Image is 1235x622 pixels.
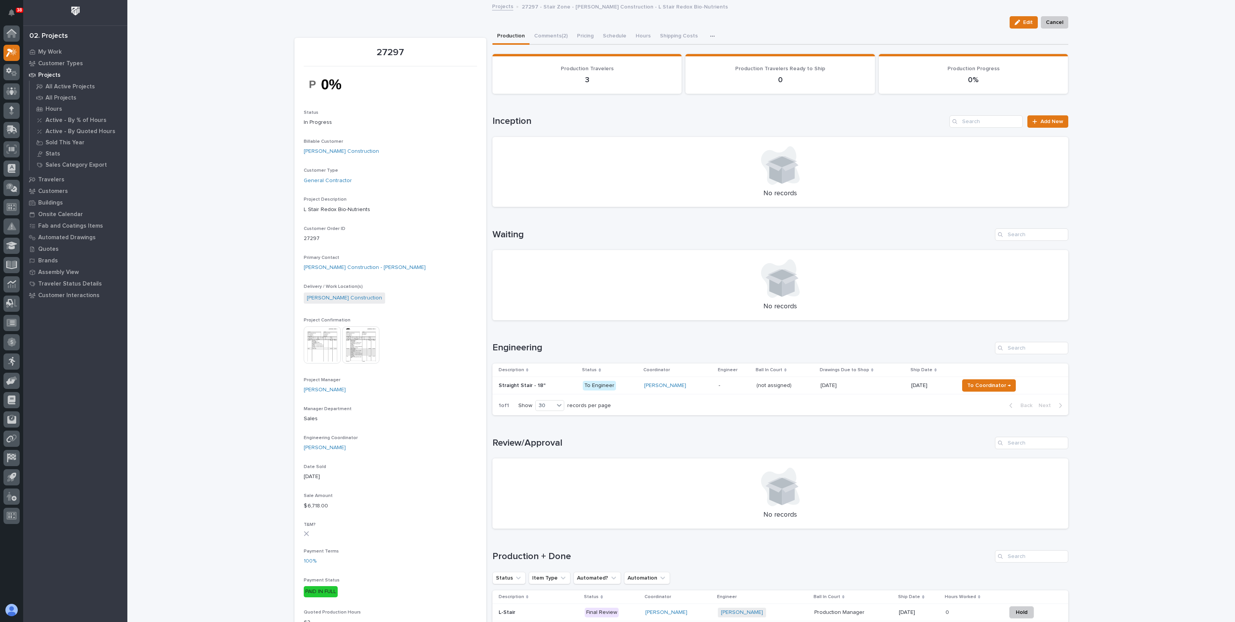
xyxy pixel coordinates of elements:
h1: Waiting [492,229,992,240]
span: Delivery / Work Location(s) [304,284,363,289]
p: Traveler Status Details [38,281,102,287]
span: Project Confirmation [304,318,350,323]
p: Ship Date [898,593,920,601]
span: Manager Department [304,407,352,411]
a: [PERSON_NAME] [304,444,346,452]
a: Customer Interactions [23,289,127,301]
p: Hours Worked [945,593,976,601]
p: No records [502,303,1059,311]
a: My Work [23,46,127,57]
a: [PERSON_NAME] [645,609,687,616]
p: 3 [502,75,673,85]
h1: Engineering [492,342,992,353]
p: My Work [38,49,62,56]
div: PAID IN FULL [304,586,338,597]
a: Brands [23,255,127,266]
div: 02. Projects [29,32,68,41]
span: Hold [1016,608,1027,617]
a: [PERSON_NAME] [304,386,346,394]
span: Primary Contact [304,255,339,260]
span: Cancel [1046,18,1063,27]
button: Status [492,572,526,584]
p: Description [499,366,524,374]
p: 27297 - Stair Zone - [PERSON_NAME] Construction - L Stair Redox Bio-Nutrients [522,2,728,10]
p: Engineer [717,593,737,601]
span: Customer Type [304,168,338,173]
p: Ball In Court [756,366,782,374]
p: Projects [38,72,61,79]
p: 0% [888,75,1059,85]
a: General Contractor [304,177,352,185]
h1: Inception [492,116,947,127]
p: Sold This Year [46,139,85,146]
button: Hours [631,29,655,45]
p: Travelers [38,176,64,183]
a: Assembly View [23,266,127,278]
div: Notifications38 [10,9,20,22]
img: BQ-wq2Va_jzjE2DeU6HlN9ANd-qJCsi4Roo-QUFMHlg [304,71,362,98]
a: Traveler Status Details [23,278,127,289]
span: Project Description [304,197,347,202]
input: Search [995,437,1068,449]
span: Production Progress [947,66,1000,71]
a: Sold This Year [30,137,127,148]
p: Customers [38,188,68,195]
tr: L-StairL-Stair Final Review[PERSON_NAME] [PERSON_NAME] Production ManagerProduction Manager [DATE... [492,604,1068,621]
div: Final Review [585,608,619,617]
div: Search [949,115,1023,128]
p: Ship Date [910,366,932,374]
p: Status [582,366,597,374]
a: Customers [23,185,127,197]
span: T&M? [304,522,316,527]
a: [PERSON_NAME] [721,609,763,616]
a: [PERSON_NAME] Construction - [PERSON_NAME] [304,264,426,272]
p: No records [502,189,1059,198]
p: records per page [567,402,611,409]
p: Sales Category Export [46,162,107,169]
button: Notifications [3,5,20,21]
p: Show [518,402,532,409]
button: Comments (2) [530,29,572,45]
button: Automation [624,572,670,584]
a: [PERSON_NAME] Construction [307,294,382,302]
a: Buildings [23,197,127,208]
button: Item Type [529,572,570,584]
a: Sales Category Export [30,159,127,170]
a: Active - By Quoted Hours [30,126,127,137]
a: Travelers [23,174,127,185]
p: Ball In Court [814,593,840,601]
p: Drawings Due to Shop [820,366,869,374]
p: [DATE] [304,473,477,481]
a: Stats [30,148,127,159]
p: 0 [695,75,866,85]
span: Engineering Coordinator [304,436,358,440]
p: Automated Drawings [38,234,96,241]
a: Quotes [23,243,127,255]
p: All Active Projects [46,83,95,90]
a: Add New [1027,115,1068,128]
a: [PERSON_NAME] [644,382,686,389]
p: Assembly View [38,269,79,276]
p: Engineer [718,366,738,374]
p: Production Manager [814,608,866,616]
p: Fab and Coatings Items [38,223,103,230]
p: No records [502,511,1059,519]
p: L-Stair [499,608,517,616]
p: Sales [304,415,477,423]
p: 1 of 1 [492,396,515,415]
span: Payment Status [304,578,340,583]
span: Date Sold [304,465,326,469]
h1: Production + Done [492,551,992,562]
input: Search [995,228,1068,241]
span: Sale Amount [304,494,333,498]
button: Edit [1010,16,1038,29]
div: 30 [536,402,554,410]
p: Customer Interactions [38,292,100,299]
p: [DATE] [911,382,953,389]
span: Status [304,110,318,115]
a: Customer Types [23,57,127,69]
span: Edit [1023,19,1033,26]
p: $ 6,718.00 [304,502,477,510]
a: Projects [23,69,127,81]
